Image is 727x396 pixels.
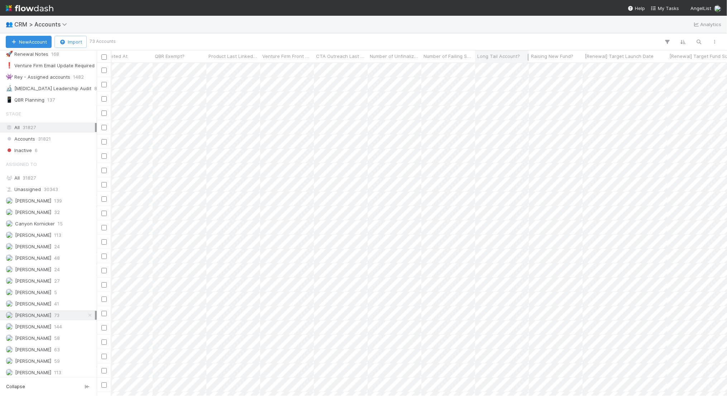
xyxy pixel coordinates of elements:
input: Toggle Row Selected [101,268,107,273]
span: 24 [54,242,60,251]
img: avatar_8fe3758e-7d23-4e6b-a9f5-b81892974716.png [6,243,13,250]
img: avatar_f32b584b-9fa7-42e4-bca2-ac5b6bf32423.png [6,312,13,319]
span: Long Tail Account? [477,53,520,60]
span: 👾 [6,74,13,80]
span: [PERSON_NAME] [15,301,51,307]
span: Canyon Kornicker [15,221,55,226]
img: avatar_4aa8e4fd-f2b7-45ba-a6a5-94a913ad1fe4.png [6,266,13,273]
span: 31827 [23,175,36,181]
input: Toggle Row Selected [101,297,107,302]
span: 🔬 [6,85,13,91]
span: ❗ [6,62,13,68]
span: 27 [54,277,59,285]
div: [MEDICAL_DATA] Leadership Audit [6,84,91,93]
span: 58 [54,334,60,343]
span: [Renewal] Target Launch Date [585,53,654,60]
img: avatar_18c010e4-930e-4480-823a-7726a265e9dd.png [6,197,13,204]
img: avatar_f32b584b-9fa7-42e4-bca2-ac5b6bf32423.png [714,5,721,12]
div: All [6,173,95,182]
span: [PERSON_NAME] [15,267,51,272]
span: 63 [54,345,60,354]
span: 48 [54,254,60,263]
span: Stage [6,107,21,121]
span: Product Last Linked At [209,53,258,60]
img: avatar_d055a153-5d46-4590-b65c-6ad68ba65107.png [6,346,13,353]
img: avatar_6cb813a7-f212-4ca3-9382-463c76e0b247.png [6,254,13,261]
input: Toggle Row Selected [101,225,107,230]
img: avatar_ac990a78-52d7-40f8-b1fe-cbbd1cda261e.png [6,369,13,376]
span: [PERSON_NAME] [15,198,51,204]
img: logo-inverted-e16ddd16eac7371096b0.svg [6,2,53,14]
input: Toggle Row Selected [101,354,107,359]
input: Toggle Row Selected [101,168,107,173]
input: Toggle Row Selected [101,139,107,145]
span: [PERSON_NAME] [15,370,51,375]
span: [PERSON_NAME] [15,244,51,249]
span: 6 [35,146,38,155]
span: [PERSON_NAME] [15,209,51,215]
span: [PERSON_NAME] [15,255,51,261]
button: NewAccount [6,36,52,48]
input: Toggle Row Selected [101,325,107,331]
input: Toggle Row Selected [101,282,107,288]
span: 1482 [73,73,84,82]
span: Number of Failing Sanity Checks [424,53,473,60]
span: My Tasks [651,5,679,11]
span: [PERSON_NAME] [15,232,51,238]
small: 73 Accounts [90,38,116,45]
button: Import [54,36,87,48]
span: 32 [54,208,60,217]
img: avatar_784ea27d-2d59-4749-b480-57d513651deb.png [6,323,13,330]
span: QBR Exempt? [155,53,185,60]
input: Toggle Row Selected [101,254,107,259]
div: Renewal Notes [6,50,48,59]
span: 📱 [6,97,13,103]
a: Analytics [693,20,721,29]
input: Toggle Row Selected [101,125,107,130]
span: 168 [51,50,59,59]
span: Number of Unfinalized Deals [370,53,420,60]
span: 31821 [38,135,51,143]
img: avatar_9d20afb4-344c-4512-8880-fee77f5fe71b.png [6,209,13,216]
span: 139 [54,196,62,205]
span: Collapse [6,383,25,390]
span: Raising New Fund? [531,53,573,60]
span: [PERSON_NAME] [15,347,51,352]
span: 898 [94,84,103,93]
input: Toggle Row Selected [101,182,107,187]
img: avatar_0a9e60f7-03da-485c-bb15-a40c44fcec20.png [6,357,13,365]
div: Unassigned [6,185,95,194]
span: 🚀 [6,51,13,57]
span: 5 [54,288,57,297]
img: avatar_6daca87a-2c2e-4848-8ddb-62067031c24f.png [6,289,13,296]
span: [PERSON_NAME] [15,335,51,341]
input: Toggle Row Selected [101,96,107,102]
div: QBR Planning [6,96,44,104]
input: Toggle Row Selected [101,196,107,202]
input: Toggle Row Selected [101,311,107,316]
input: Toggle Row Selected [101,82,107,87]
input: Toggle All Rows Selected [101,54,107,60]
input: Toggle Row Selected [101,368,107,373]
div: Venture Firm Email Update Required [6,61,95,70]
div: All [6,123,95,132]
span: [PERSON_NAME] [15,358,51,364]
span: CTA Outreach Last Linked At [316,53,366,60]
input: Toggle Row Selected [101,339,107,345]
span: [PERSON_NAME] [15,312,51,318]
span: 137 [47,96,55,104]
img: avatar_60e5bba5-e4c9-4ca2-8b5c-d649d5645218.png [6,231,13,239]
input: Toggle Row Selected [101,211,107,216]
span: [PERSON_NAME] [15,289,51,295]
span: 30343 [44,185,58,194]
span: 41 [54,299,59,308]
span: 👥 [6,21,13,27]
span: 31827 [23,123,36,132]
a: My Tasks [651,5,679,12]
span: 73 [54,311,59,320]
span: 113 [54,368,61,377]
input: Toggle Row Selected [101,68,107,73]
span: 24 [54,265,60,274]
span: 113 [54,231,61,240]
div: Rey - Assigned accounts [6,73,70,82]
